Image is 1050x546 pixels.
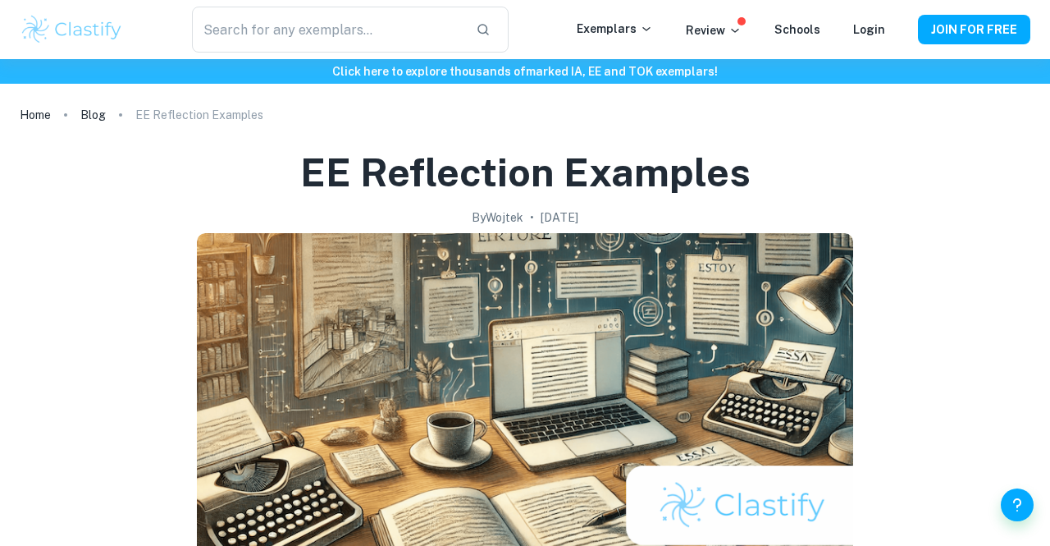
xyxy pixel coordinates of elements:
[472,209,523,227] h2: By Wojtek
[192,7,463,53] input: Search for any exemplars...
[1001,489,1034,521] button: Help and Feedback
[853,23,885,36] a: Login
[918,15,1030,44] button: JOIN FOR FREE
[3,62,1047,80] h6: Click here to explore thousands of marked IA, EE and TOK exemplars !
[774,23,820,36] a: Schools
[20,13,124,46] img: Clastify logo
[577,20,653,38] p: Exemplars
[20,103,51,126] a: Home
[541,209,578,227] h2: [DATE]
[530,209,534,227] p: •
[80,103,106,126] a: Blog
[686,21,742,39] p: Review
[135,106,263,124] p: EE Reflection Examples
[300,146,751,199] h1: EE Reflection Examples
